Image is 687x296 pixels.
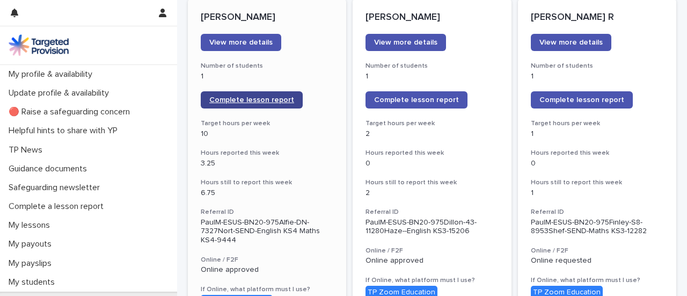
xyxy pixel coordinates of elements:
[531,34,611,51] a: View more details
[531,208,663,216] h3: Referral ID
[366,247,498,255] h3: Online / F2F
[366,34,446,51] a: View more details
[201,208,333,216] h3: Referral ID
[374,39,437,46] span: View more details
[531,189,663,198] p: 1
[201,62,333,70] h3: Number of students
[4,107,138,117] p: 🔴 Raise a safeguarding concern
[366,178,498,187] h3: Hours still to report this week
[4,220,59,230] p: My lessons
[201,72,333,81] p: 1
[4,239,60,249] p: My payouts
[4,183,108,193] p: Safeguarding newsletter
[4,69,101,80] p: My profile & availability
[201,265,333,275] p: Online approved
[201,159,333,168] p: 3.25
[9,34,69,56] img: M5nRWzHhSzIhMunXDL62
[209,96,294,104] span: Complete lesson report
[531,129,663,139] p: 1
[201,119,333,128] h3: Target hours per week
[4,126,126,136] p: Helpful hints to share with YP
[374,96,459,104] span: Complete lesson report
[366,159,498,168] p: 0
[366,218,498,236] p: PaulM-ESUS-BN20-975Dillon-43-11280Haze--English KS3-15206
[366,256,498,265] p: Online approved
[201,285,333,294] h3: If Online, what platform must I use?
[539,39,603,46] span: View more details
[531,72,663,81] p: 1
[366,149,498,157] h3: Hours reported this week
[4,145,51,155] p: TP News
[539,96,624,104] span: Complete lesson report
[531,119,663,128] h3: Target hours per week
[4,164,96,174] p: Guidance documents
[366,119,498,128] h3: Target hours per week
[209,39,273,46] span: View more details
[366,208,498,216] h3: Referral ID
[4,277,63,287] p: My students
[531,276,663,285] h3: If Online, what platform must I use?
[531,218,663,236] p: PaulM-ESUS-BN20-975Finley-S8-8953Shef-SEND-Maths KS3-12282
[366,72,498,81] p: 1
[531,91,633,109] a: Complete lesson report
[201,129,333,139] p: 10
[531,12,663,24] p: [PERSON_NAME] R
[366,91,467,109] a: Complete lesson report
[201,256,333,264] h3: Online / F2F
[201,12,333,24] p: [PERSON_NAME]
[201,218,333,245] p: PaulM-ESUS-BN20-975Alfie-DN-7327Nort-SEND-English KS4 Maths KS4-9444
[4,201,112,212] p: Complete a lesson report
[201,178,333,187] h3: Hours still to report this week
[366,62,498,70] h3: Number of students
[366,129,498,139] p: 2
[531,178,663,187] h3: Hours still to report this week
[531,159,663,168] p: 0
[366,12,498,24] p: [PERSON_NAME]
[201,34,281,51] a: View more details
[201,91,303,109] a: Complete lesson report
[201,189,333,198] p: 6.75
[531,62,663,70] h3: Number of students
[531,247,663,255] h3: Online / F2F
[4,88,118,98] p: Update profile & availability
[531,256,663,265] p: Online requested
[531,149,663,157] h3: Hours reported this week
[366,276,498,285] h3: If Online, what platform must I use?
[201,149,333,157] h3: Hours reported this week
[366,189,498,198] p: 2
[4,258,60,269] p: My payslips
